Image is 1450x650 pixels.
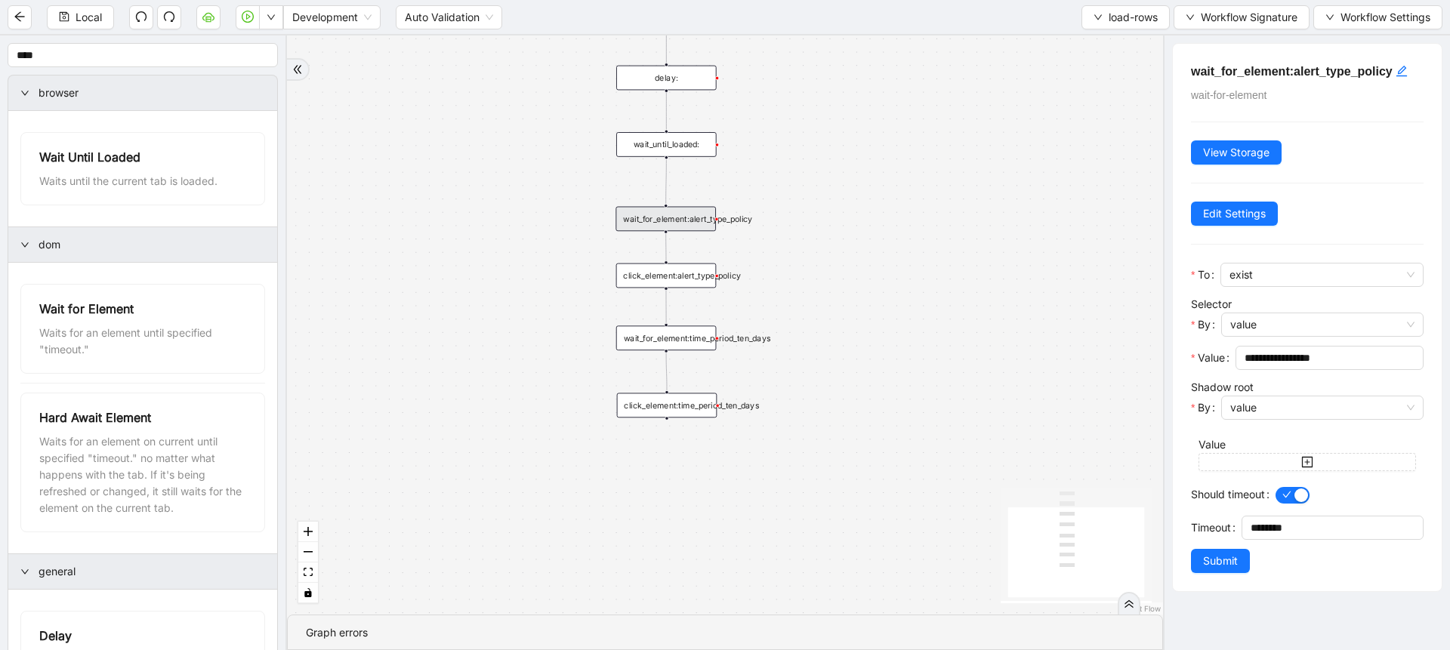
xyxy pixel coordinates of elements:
button: arrow-left [8,5,32,29]
span: Local [76,9,102,26]
div: Waits for an element until specified "timeout." [39,325,246,358]
span: browser [39,85,265,101]
span: load-rows [1109,9,1158,26]
span: undo [135,11,147,23]
span: Submit [1203,553,1238,569]
span: Workflow Settings [1340,9,1430,26]
g: Edge from wait_for_element:time_period_ten_days to click_element:time_period_ten_days [666,353,667,390]
span: right [20,240,29,249]
button: Submit [1191,549,1250,573]
div: general [8,554,277,589]
span: Workflow Signature [1201,9,1297,26]
button: plus-square [1199,453,1416,471]
span: exist [1229,263,1415,286]
button: down [259,5,283,29]
span: play-circle [242,11,254,23]
span: double-right [1124,599,1134,609]
button: redo [157,5,181,29]
span: Edit Settings [1203,205,1266,222]
button: toggle interactivity [298,583,318,603]
button: downWorkflow Settings [1313,5,1442,29]
div: Wait Until Loaded [39,148,246,167]
div: click_element:alert_type_policy [616,263,717,288]
span: cloud-server [202,11,214,23]
div: delay: [616,66,717,91]
span: down [1094,13,1103,22]
button: cloud-server [196,5,221,29]
div: browser [8,75,277,110]
div: wait_for_element:time_period_ten_days [616,325,717,350]
span: wait-for-element [1191,89,1266,101]
div: Delay [39,627,246,645]
label: Selector [1191,297,1232,310]
div: wait_for_element:alert_type_policy [615,207,716,232]
span: By [1198,399,1211,416]
span: down [1325,13,1334,22]
span: down [1186,13,1195,22]
span: value [1230,396,1415,419]
div: Waits for an element on current until specified "timeout." no matter what happens with the tab. I... [39,433,246,516]
button: fit view [298,562,318,583]
span: arrow-left [14,11,26,23]
span: View Storage [1203,144,1270,161]
button: downWorkflow Signature [1174,5,1310,29]
span: value [1230,313,1415,336]
g: Edge from wait_until_loaded: to wait_for_element:alert_type_policy [666,159,667,204]
span: save [59,11,69,22]
div: wait_until_loaded: [616,132,717,157]
div: click_element:time_period_ten_daysplus-circle [617,393,717,418]
span: down [267,13,276,22]
span: Value [1198,350,1225,366]
button: saveLocal [47,5,114,29]
button: play-circle [236,5,260,29]
span: Development [292,6,372,29]
span: Auto Validation [405,6,493,29]
a: React Flow attribution [1121,604,1161,613]
span: plus-square [1301,456,1313,468]
button: View Storage [1191,140,1282,165]
div: dom [8,227,277,262]
button: undo [129,5,153,29]
label: Shadow root [1191,380,1254,393]
span: double-right [292,64,303,75]
div: Graph errors [306,624,1144,641]
div: click to edit id [1396,62,1408,80]
span: plus-circle [659,427,675,444]
div: Waits until the current tab is loaded. [39,173,246,189]
span: dom [39,236,265,253]
h5: wait_for_element:alert_type_policy [1191,62,1424,81]
div: Hard Await Element [39,408,246,427]
span: edit [1396,65,1408,77]
button: Edit Settings [1191,202,1278,226]
span: By [1198,316,1211,333]
span: Timeout [1191,519,1231,536]
span: To [1198,266,1210,283]
div: Value [1199,436,1416,453]
span: general [39,563,265,580]
div: click_element:time_period_ten_days [617,393,717,418]
span: right [20,88,29,97]
button: zoom in [298,522,318,542]
span: Should timeout [1191,486,1265,503]
span: right [20,567,29,576]
div: Wait for Element [39,300,246,319]
button: zoom out [298,542,318,562]
span: redo [163,11,175,23]
button: download-rows [1081,5,1170,29]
